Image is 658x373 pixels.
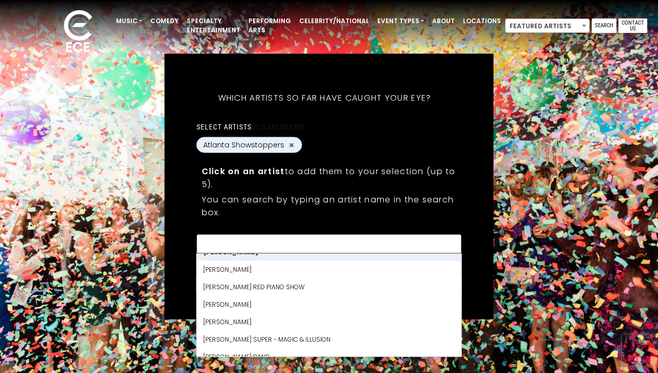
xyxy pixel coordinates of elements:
a: Locations [459,12,505,30]
p: You can search by typing an artist name in the search box. [202,193,457,219]
a: Celebrity/National [295,12,373,30]
span: Atlanta Showstoppers [203,140,284,151]
a: Event Types [373,12,428,30]
li: [PERSON_NAME] Band [197,348,461,366]
a: About [428,12,459,30]
span: (1/5 selected) [251,123,305,131]
label: Select artists [197,122,305,132]
a: Comedy [146,12,183,30]
strong: Click on an artist [202,165,285,177]
span: Featured Artists [505,18,590,33]
li: [PERSON_NAME] [197,261,461,278]
img: ece_new_logo_whitev2-1.png [52,7,104,57]
li: [PERSON_NAME] [197,313,461,331]
li: [PERSON_NAME] Red Piano Show [197,278,461,296]
span: Featured Artists [506,19,589,33]
a: Specialty Entertainment [183,12,244,39]
li: [PERSON_NAME] SUPER - MAGIC & ILLUSION [197,331,461,348]
h5: Which artists so far have caught your eye? [197,80,453,117]
p: to add them to your selection (up to 5). [202,165,457,191]
a: Contact Us [618,18,647,33]
a: Performing Arts [244,12,295,39]
a: Music [112,12,146,30]
a: Search [592,18,616,33]
button: Remove Atlanta Showstoppers [287,140,296,150]
li: [PERSON_NAME] [197,296,461,313]
textarea: Search [203,241,455,250]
